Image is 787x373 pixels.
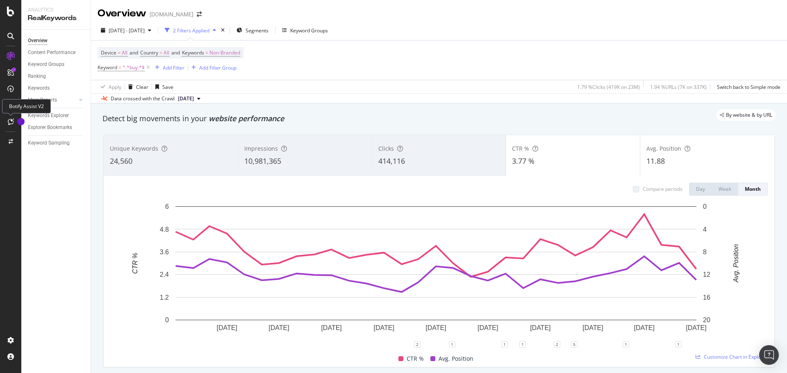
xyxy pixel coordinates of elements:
[109,27,145,34] span: [DATE] - [DATE]
[175,94,204,104] button: [DATE]
[150,10,193,18] div: [DOMAIN_NAME]
[205,49,208,56] span: =
[244,156,281,166] span: 10,981,365
[28,139,85,147] a: Keyword Sampling
[28,72,46,81] div: Ranking
[703,249,707,255] text: 8
[159,49,162,56] span: =
[136,84,148,90] div: Clear
[217,324,237,331] text: [DATE]
[703,203,707,210] text: 0
[244,145,278,152] span: Impressions
[165,316,169,323] text: 0
[28,14,84,23] div: RealKeywords
[28,36,48,45] div: Overview
[634,324,655,331] text: [DATE]
[650,84,707,90] div: 1.94 % URLs ( 7K on 337K )
[374,324,394,331] text: [DATE]
[501,341,508,348] div: 1
[28,48,75,57] div: Content Performance
[732,244,739,283] text: Avg. Position
[152,63,184,72] button: Add Filter
[28,7,84,14] div: Analytics
[478,324,498,331] text: [DATE]
[98,64,117,71] span: Keyword
[161,24,219,37] button: 2 Filters Applied
[268,324,289,331] text: [DATE]
[623,341,629,348] div: 1
[109,84,121,90] div: Apply
[425,324,446,331] text: [DATE]
[719,185,731,192] div: Week
[118,49,121,56] span: =
[130,49,138,56] span: and
[519,341,526,348] div: 1
[28,96,77,104] a: More Reports
[512,145,529,152] span: CTR %
[28,48,85,57] a: Content Performance
[577,84,640,90] div: 1.79 % Clicks ( 419K on 23M )
[703,294,710,301] text: 16
[178,95,194,102] span: 2025 Jul. 28th
[554,341,560,348] div: 2
[118,64,121,71] span: =
[160,294,169,301] text: 1.2
[209,47,240,59] span: Non-Branded
[28,72,85,81] a: Ranking
[219,26,226,34] div: times
[378,145,394,152] span: Clicks
[414,341,421,348] div: 2
[738,183,768,196] button: Month
[703,316,710,323] text: 20
[182,49,204,56] span: Keywords
[197,11,202,17] div: arrow-right-arrow-left
[160,271,169,278] text: 2.4
[686,324,706,331] text: [DATE]
[171,49,180,56] span: and
[726,113,772,118] span: By website & by URL
[530,324,550,331] text: [DATE]
[28,111,69,120] div: Keywords Explorer
[704,353,768,360] span: Customize Chart in Explorer
[675,341,682,348] div: 1
[717,84,780,90] div: Switch back to Simple mode
[696,185,705,192] div: Day
[745,185,761,192] div: Month
[160,226,169,233] text: 4.8
[378,156,405,166] span: 414,116
[712,183,738,196] button: Week
[98,24,155,37] button: [DATE] - [DATE]
[759,345,779,365] div: Open Intercom Messenger
[160,249,169,255] text: 3.6
[439,354,473,364] span: Avg. Position
[122,47,127,59] span: All
[512,156,535,166] span: 3.77 %
[165,203,169,210] text: 6
[28,84,85,93] a: Keywords
[646,145,681,152] span: Avg. Position
[163,64,184,71] div: Add Filter
[132,253,139,274] text: CTR %
[582,324,603,331] text: [DATE]
[571,341,578,348] div: 5
[140,49,158,56] span: Country
[449,341,455,348] div: 1
[28,123,85,132] a: Explorer Bookmarks
[17,118,25,125] div: Tooltip anchor
[28,111,85,120] a: Keywords Explorer
[28,96,57,104] div: More Reports
[233,24,272,37] button: Segments
[714,80,780,93] button: Switch back to Simple mode
[110,145,158,152] span: Unique Keywords
[28,60,64,69] div: Keyword Groups
[703,271,710,278] text: 12
[110,156,132,166] span: 24,560
[716,109,776,121] div: legacy label
[28,36,85,45] a: Overview
[246,27,268,34] span: Segments
[2,99,51,113] div: Botify Assist V2
[28,139,70,147] div: Keyword Sampling
[407,354,424,364] span: CTR %
[110,202,762,344] svg: A chart.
